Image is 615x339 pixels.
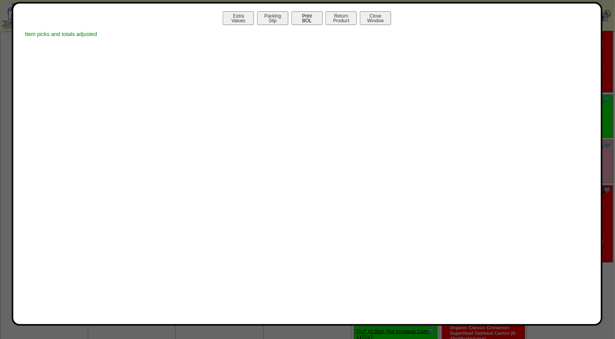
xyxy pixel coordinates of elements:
a: CloseWindow [359,18,392,23]
button: PrintBOL [291,11,323,25]
button: ReturnProduct [325,11,357,25]
a: PackingSlip [256,18,291,23]
button: CloseWindow [360,11,391,25]
div: Item picks and totals adjusted [21,27,593,41]
button: PackingSlip [257,11,288,25]
a: PrintBOL [291,18,325,23]
button: ExtraValues [223,11,254,25]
